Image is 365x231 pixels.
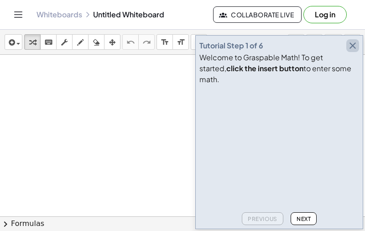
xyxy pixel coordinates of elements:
[303,6,347,23] button: Log in
[126,37,135,48] i: undo
[226,63,303,73] b: click the insert button
[297,215,311,222] span: Next
[199,52,359,85] div: Welcome to Graspable Math! To get started, to enter some math.
[291,212,317,225] button: Next
[156,34,173,50] button: format_size
[44,37,53,48] i: keyboard
[177,37,185,48] i: format_size
[161,37,169,48] i: format_size
[36,10,82,19] a: Whiteboards
[199,40,263,51] div: Tutorial Step 1 of 6
[11,7,26,22] button: Toggle navigation
[142,37,151,48] i: redo
[221,10,294,19] span: Collaborate Live
[138,34,155,50] button: redo
[122,34,139,50] button: undo
[40,34,57,50] button: keyboard
[172,34,189,50] button: format_size
[213,6,302,23] button: Collaborate Live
